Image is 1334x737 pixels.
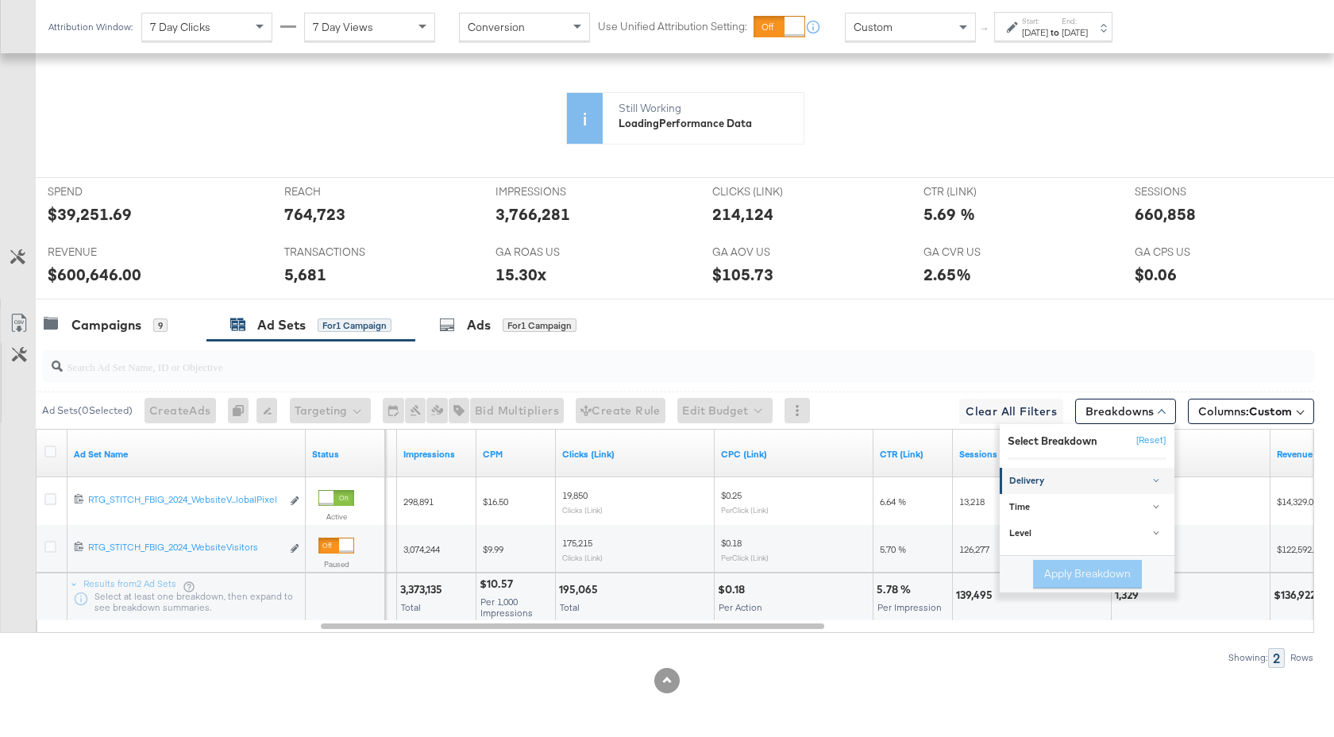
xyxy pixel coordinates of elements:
[560,601,580,613] span: Total
[74,448,299,461] a: Your Ad Set name.
[480,577,518,592] div: $10.57
[1268,648,1285,668] div: 2
[1022,16,1048,26] label: Start:
[1277,496,1318,507] span: $14,329.00
[1008,434,1097,449] div: Select Breakdown
[1022,26,1048,39] div: [DATE]
[559,582,603,597] div: 195,065
[257,316,306,334] div: Ad Sets
[483,448,549,461] a: The average cost you've paid to have 1,000 impressions of your ad.
[403,448,470,461] a: The number of times your ad was served. On mobile apps an ad is counted as served the first time ...
[721,553,769,562] sub: Per Click (Link)
[318,318,391,333] div: for 1 Campaign
[880,448,947,461] a: The number of clicks received on a link in your ad divided by the number of impressions.
[71,316,141,334] div: Campaigns
[562,448,708,461] a: The number of clicks on links appearing on your ad or Page that direct people to your sites off F...
[719,601,762,613] span: Per Action
[1249,404,1292,419] span: Custom
[721,537,742,549] span: $0.18
[88,493,281,506] div: RTG_STITCH_FBIG_2024_WebsiteV...lobalPixel
[1062,26,1088,39] div: [DATE]
[313,20,373,34] span: 7 Day Views
[480,596,533,619] span: Per 1,000 Impressions
[956,588,997,603] div: 139,495
[1048,26,1062,38] strong: to
[877,582,916,597] div: 5.78 %
[877,601,942,613] span: Per Impression
[318,559,354,569] label: Paused
[42,403,133,418] div: Ad Sets ( 0 Selected)
[1188,399,1314,424] button: Columns:Custom
[1009,501,1167,514] div: Time
[468,20,525,34] span: Conversion
[1290,652,1314,663] div: Rows
[88,493,281,510] a: RTG_STITCH_FBIG_2024_WebsiteV...lobalPixel
[1009,527,1167,540] div: Level
[400,582,447,597] div: 3,373,135
[854,20,893,34] span: Custom
[48,21,133,33] div: Attribution Window:
[959,496,985,507] span: 13,218
[880,543,906,555] span: 5.70 %
[63,345,1199,376] input: Search Ad Set Name, ID or Objective
[1000,468,1174,494] a: Delivery
[977,27,993,33] span: ↑
[1075,399,1176,424] button: Breakdowns
[401,601,421,613] span: Total
[721,448,867,461] a: The average cost for each link click you've received from your ad.
[1000,494,1174,520] a: Time
[88,541,281,558] a: RTG_STITCH_FBIG_2024_WebsiteVisitors
[88,541,281,554] div: RTG_STITCH_FBIG_2024_WebsiteVisitors
[403,496,434,507] span: 298,891
[150,20,210,34] span: 7 Day Clicks
[562,553,603,562] sub: Clicks (Link)
[562,489,588,501] span: 19,850
[153,318,168,333] div: 9
[959,543,989,555] span: 126,277
[1277,543,1323,555] span: $122,592.00
[1115,588,1143,603] div: 1,329
[1000,521,1174,547] a: Level
[598,19,747,34] label: Use Unified Attribution Setting:
[503,318,576,333] div: for 1 Campaign
[721,489,742,501] span: $0.25
[403,543,440,555] span: 3,074,244
[1009,475,1167,488] div: Delivery
[467,316,491,334] div: Ads
[228,398,256,423] div: 0
[880,496,906,507] span: 6.64 %
[1118,448,1264,461] a: Transactions - The total number of transactions
[483,496,508,507] span: $16.50
[1198,403,1292,419] span: Columns:
[718,582,750,597] div: $0.18
[562,505,603,515] sub: Clicks (Link)
[312,448,379,461] a: Shows the current state of your Ad Set.
[483,543,503,555] span: $9.99
[721,505,769,515] sub: Per Click (Link)
[1127,428,1166,453] button: [Reset]
[959,448,1105,461] a: Sessions - GA Sessions - The total number of sessions
[562,537,592,549] span: 175,215
[959,399,1063,424] button: Clear All Filters
[1228,652,1268,663] div: Showing:
[318,511,354,522] label: Active
[966,402,1057,422] span: Clear All Filters
[1062,16,1088,26] label: End:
